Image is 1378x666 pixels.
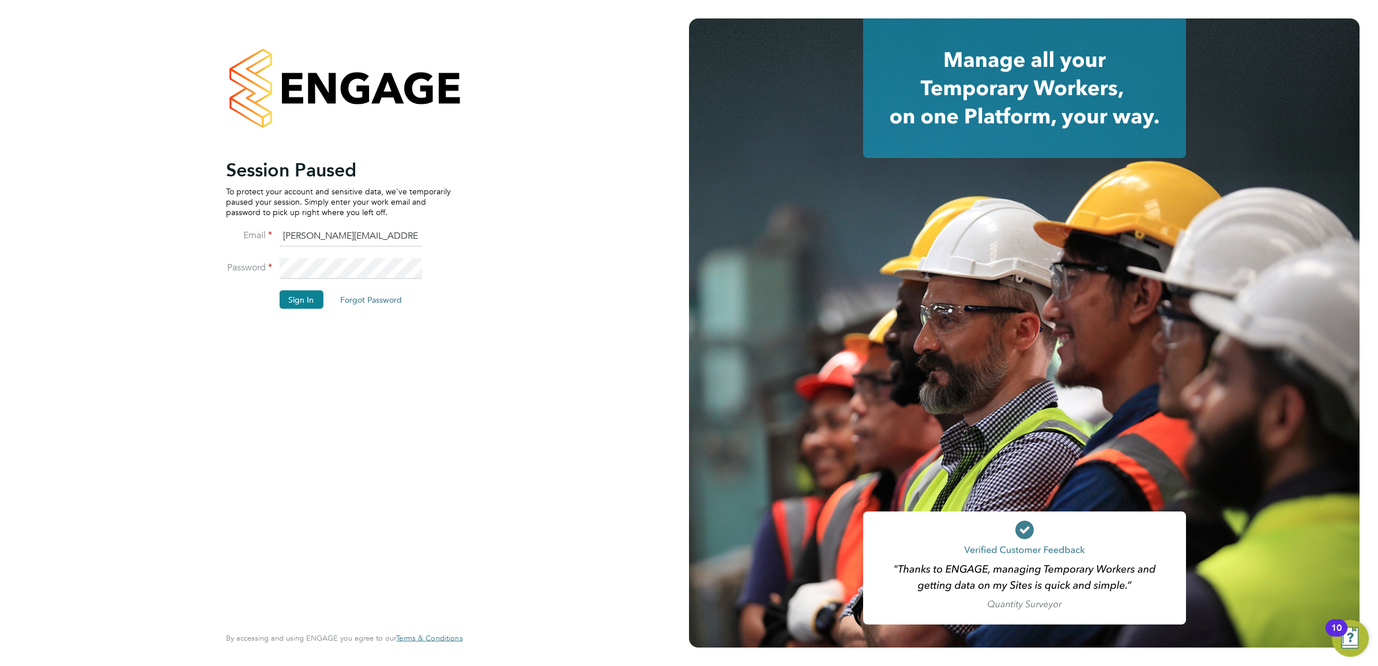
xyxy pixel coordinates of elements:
button: Sign In [279,290,323,308]
p: To protect your account and sensitive data, we've temporarily paused your session. Simply enter y... [226,186,451,217]
button: Open Resource Center, 10 new notifications [1332,620,1369,657]
input: Enter your work email... [279,226,421,247]
a: Terms & Conditions [396,634,462,643]
label: Password [226,261,272,273]
h2: Session Paused [226,158,451,181]
div: 10 [1331,628,1342,643]
button: Forgot Password [331,290,411,308]
label: Email [226,229,272,241]
span: By accessing and using ENGAGE you agree to our [226,633,462,643]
